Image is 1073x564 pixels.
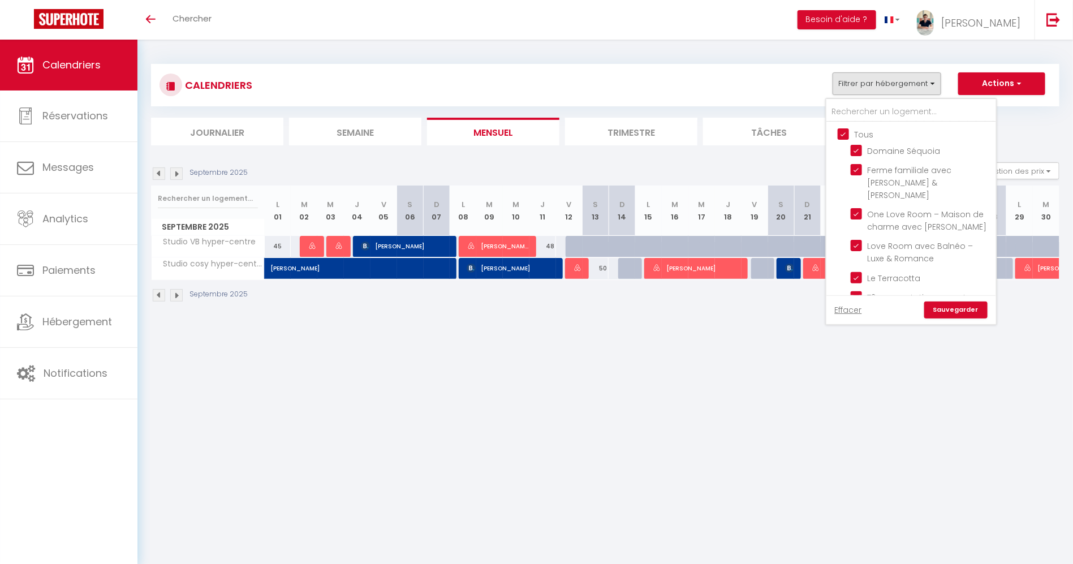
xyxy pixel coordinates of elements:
[609,186,635,236] th: 14
[583,186,609,236] th: 13
[173,12,212,24] span: Chercher
[153,258,266,270] span: Studio cosy hyper-centre
[301,199,308,210] abbr: M
[397,186,424,236] th: 06
[467,257,555,279] span: [PERSON_NAME]
[529,236,556,257] div: 48
[44,366,107,380] span: Notifications
[153,236,259,248] span: Studio VB hyper-centre
[317,186,344,236] th: 03
[427,118,559,145] li: Mensuel
[868,240,973,264] span: Love Room avec Balnéo – Luxe & Romance
[583,258,609,279] div: 50
[975,162,1059,179] button: Gestion des prix
[486,199,493,210] abbr: M
[742,186,768,236] th: 19
[152,219,264,235] span: Septembre 2025
[381,199,386,210] abbr: V
[565,118,697,145] li: Trimestre
[327,199,334,210] abbr: M
[768,186,795,236] th: 20
[785,257,794,279] span: [PERSON_NAME]
[825,98,997,325] div: Filtrer par hébergement
[189,167,248,178] p: Septembre 2025
[794,186,821,236] th: 21
[619,199,625,210] abbr: D
[821,186,847,236] th: 22
[334,235,343,257] span: [PERSON_NAME]
[270,252,453,273] span: [PERSON_NAME]
[361,235,450,257] span: [PERSON_NAME]
[291,186,317,236] th: 02
[688,186,715,236] th: 17
[1006,186,1033,236] th: 29
[467,235,529,257] span: [PERSON_NAME]
[567,199,572,210] abbr: V
[662,186,688,236] th: 16
[265,186,291,236] th: 01
[833,72,941,95] button: Filtrer par hébergement
[672,199,679,210] abbr: M
[276,199,279,210] abbr: L
[635,186,662,236] th: 15
[752,199,757,210] abbr: V
[647,199,650,210] abbr: L
[424,186,450,236] th: 07
[540,199,545,210] abbr: J
[370,186,397,236] th: 05
[529,186,556,236] th: 11
[703,118,835,145] li: Tâches
[462,199,465,210] abbr: L
[476,186,503,236] th: 09
[513,199,520,210] abbr: M
[450,186,476,236] th: 08
[1046,12,1061,27] img: logout
[698,199,705,210] abbr: M
[151,118,283,145] li: Journalier
[1018,199,1022,210] abbr: L
[182,72,252,98] h3: CALENDRIERS
[805,199,811,210] abbr: D
[289,118,421,145] li: Semaine
[42,160,94,174] span: Messages
[958,72,1045,95] button: Actions
[189,289,248,300] p: Septembre 2025
[158,188,258,209] input: Rechercher un logement...
[503,186,529,236] th: 10
[715,186,742,236] th: 18
[34,9,104,29] img: Super Booking
[1043,199,1050,210] abbr: M
[344,186,370,236] th: 04
[265,258,291,279] a: [PERSON_NAME]
[917,10,934,36] img: ...
[835,304,862,316] a: Effacer
[42,212,88,226] span: Analytics
[811,257,900,279] span: [PERSON_NAME]
[434,199,439,210] abbr: D
[924,302,988,318] a: Sauvegarder
[556,186,583,236] th: 12
[308,235,317,257] span: [PERSON_NAME]
[778,199,783,210] abbr: S
[573,257,582,279] span: [PERSON_NAME]
[726,199,730,210] abbr: J
[798,10,876,29] button: Besoin d'aide ?
[42,109,108,123] span: Réservations
[408,199,413,210] abbr: S
[42,58,101,72] span: Calendriers
[265,236,291,257] div: 45
[593,199,598,210] abbr: S
[941,16,1020,30] span: [PERSON_NAME]
[826,102,996,122] input: Rechercher un logement...
[652,257,741,279] span: [PERSON_NAME]
[868,165,952,201] span: Ferme familiale avec [PERSON_NAME] & [PERSON_NAME]
[42,263,96,277] span: Paiements
[868,209,987,233] span: One Love Room – Maison de charme avec [PERSON_NAME]
[42,315,112,329] span: Hébergement
[1033,186,1059,236] th: 30
[355,199,359,210] abbr: J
